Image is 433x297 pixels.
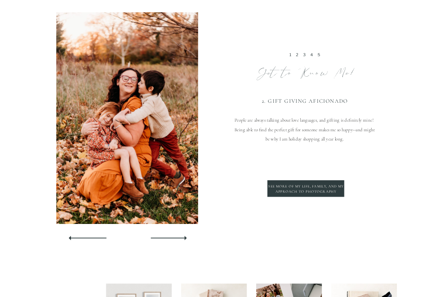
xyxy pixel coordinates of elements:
[310,52,315,57] a: 4
[233,116,377,197] p: People are always talking about love languages, and gifting is definitely mine! Being able to fin...
[235,65,376,80] p: Get to Know Me!
[303,52,308,57] a: 3
[268,184,344,194] a: See more of my life, family, and my approach to photography
[235,98,375,104] p: 2. Gift giving aficionado
[289,52,293,57] a: 1
[296,52,300,57] a: 2
[318,52,322,57] a: 5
